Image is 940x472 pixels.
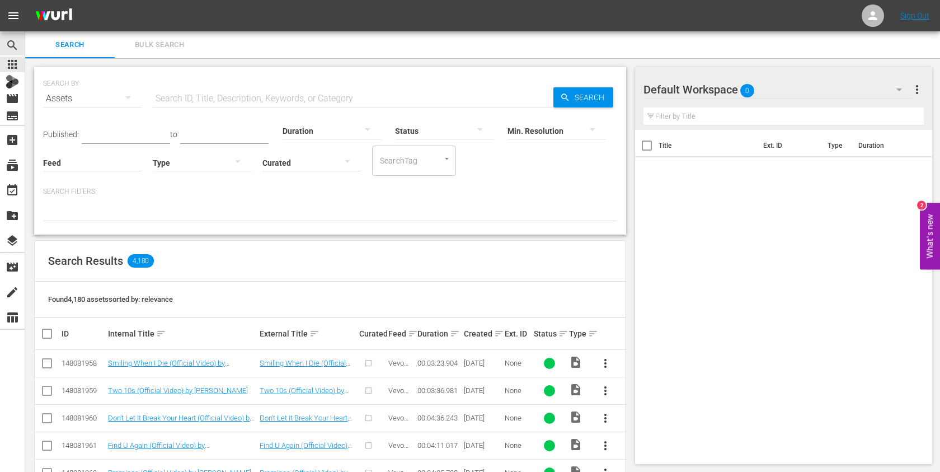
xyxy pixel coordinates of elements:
span: 0 [740,79,754,102]
span: more_vert [599,357,612,370]
span: sort [408,329,418,339]
button: Open Feedback Widget [920,203,940,269]
button: more_vert [592,432,619,459]
span: Bulk Search [121,39,198,52]
span: Automation [6,260,19,274]
span: Ingestion [6,286,19,299]
span: sort [309,329,319,339]
span: Episode [6,92,19,105]
span: Video [569,356,582,369]
span: Search [6,39,19,52]
div: None [505,386,530,395]
span: sort [558,329,568,339]
span: more_vert [599,439,612,452]
div: Bits [6,75,19,88]
div: [DATE] [464,386,501,395]
div: 148081961 [62,441,105,450]
div: 00:04:11.017 [417,441,460,450]
span: Published: [43,130,79,139]
span: Vevo Partner Catalog [388,359,412,384]
span: Schedule [6,184,19,197]
div: Assets [43,83,142,114]
span: Vevo Partner Catalog [388,441,412,466]
div: Created [464,327,501,340]
div: Status [534,327,566,340]
span: Video [569,410,582,424]
div: 148081960 [62,414,105,422]
span: more_vert [599,412,612,425]
span: more_vert [599,384,612,398]
button: Open [441,153,452,164]
button: more_vert [592,377,619,404]
span: Overlays [6,234,19,247]
span: Reports [6,311,19,324]
span: more_vert [910,83,924,96]
span: sort [494,329,504,339]
a: Find U Again (Official Video) by [PERSON_NAME] ft. [PERSON_NAME] [108,441,225,458]
a: Two 10s (Official Video) by [PERSON_NAME] [260,386,349,403]
div: 00:03:23.904 [417,359,460,367]
span: Channels [6,158,19,172]
a: Don't Let It Break Your Heart (Official Video) by [PERSON_NAME] [260,414,352,439]
div: None [505,359,530,367]
span: sort [588,329,598,339]
th: Ext. ID [756,130,821,161]
div: 148081958 [62,359,105,367]
a: Sign Out [900,11,929,20]
div: External Title [260,327,355,340]
span: Asset [6,58,19,71]
span: Create [6,133,19,147]
div: Default Workspace [643,74,913,105]
th: Title [659,130,756,161]
div: 00:04:36.243 [417,414,460,422]
span: sort [450,329,460,339]
span: Video [569,438,582,451]
div: [DATE] [464,359,501,367]
p: Search Filters: [43,187,617,197]
span: 4,180 [128,254,154,268]
span: Vevo Partner Catalog [388,386,412,412]
th: Duration [852,130,919,161]
span: Found 4,180 assets sorted by: relevance [48,295,173,303]
span: Video [569,383,582,396]
span: menu [7,9,20,22]
div: Feed [388,327,414,340]
a: Don't Let It Break Your Heart (Official Video) by [PERSON_NAME] [108,414,254,431]
th: Type [821,130,852,161]
img: ans4CAIJ8jUAAAAAAAAAAAAAAAAAAAAAAAAgQb4GAAAAAAAAAAAAAAAAAAAAAAAAJMjXAAAAAAAAAAAAAAAAAAAAAAAAgAT5G... [27,3,81,29]
button: more_vert [592,350,619,377]
a: Find U Again (Official Video) by [PERSON_NAME] ft. [PERSON_NAME] [260,441,352,466]
a: Two 10s (Official Video) by [PERSON_NAME] [108,386,248,395]
a: Smiling When I Die (Official Video) by [PERSON_NAME] [260,359,350,376]
span: Search [570,87,613,108]
span: sort [156,329,166,339]
div: Type [569,327,589,340]
span: Series [6,109,19,123]
span: Search [32,39,108,52]
span: to [170,130,177,139]
div: Internal Title [108,327,256,340]
span: Vevo Partner Catalog [388,414,412,439]
span: Search Results [48,254,123,268]
div: 00:03:36.981 [417,386,460,395]
a: Smiling When I Die (Official Video) by [PERSON_NAME] [108,359,229,376]
div: Curated [359,329,385,338]
div: ID [62,329,105,338]
div: 2 [917,200,926,209]
div: [DATE] [464,414,501,422]
div: Ext. ID [505,329,530,338]
div: 148081959 [62,386,105,395]
div: Duration [417,327,460,340]
span: VOD [6,209,19,222]
div: None [505,441,530,450]
button: more_vert [910,76,924,103]
div: [DATE] [464,441,501,450]
button: more_vert [592,405,619,432]
button: Search [553,87,613,108]
div: None [505,414,530,422]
